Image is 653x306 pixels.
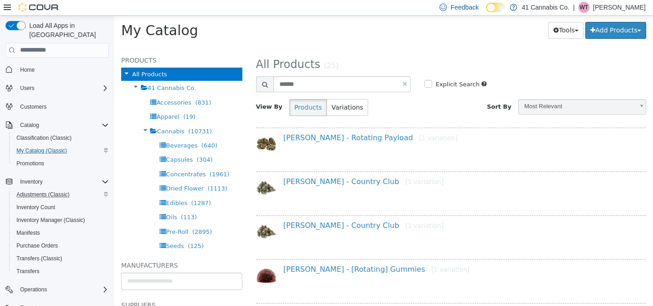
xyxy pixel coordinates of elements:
button: Operations [16,284,51,295]
span: Classification (Classic) [16,134,72,142]
span: Load All Apps in [GEOGRAPHIC_DATA] [26,21,109,39]
a: [PERSON_NAME] - [Rotating] Gummies[1 variation] [169,249,355,258]
button: Manifests [9,227,112,239]
a: Inventory Manager (Classic) [13,215,89,226]
span: My Catalog (Classic) [13,145,109,156]
span: Manifests [16,229,40,237]
button: Products [175,84,213,100]
span: All Products [142,42,206,55]
a: Manifests [13,227,43,238]
span: WT [580,2,589,13]
span: Purchase Orders [13,240,109,251]
span: Inventory Manager (Classic) [16,216,85,224]
a: [PERSON_NAME] - Country Club[1 variation] [169,206,330,214]
small: [1 variation] [317,250,355,258]
span: Inventory Count [13,202,109,213]
span: Promotions [13,158,109,169]
span: Inventory Manager (Classic) [13,215,109,226]
input: Dark Mode [486,3,505,12]
span: Operations [16,284,109,295]
p: 41 Cannabis Co. [522,2,569,13]
button: Adjustments (Classic) [9,188,112,201]
span: Inventory [16,176,109,187]
span: Users [16,83,109,94]
img: 150 [142,250,162,270]
span: Adjustments (Classic) [16,191,70,198]
span: Operations [20,286,47,293]
span: Promotions [16,160,44,167]
button: Variations [212,84,254,100]
span: Inventory [20,178,43,185]
small: [1 variation] [291,206,330,214]
span: Transfers (Classic) [13,253,109,264]
h5: Suppliers [7,284,128,295]
span: Sort By [373,88,397,95]
span: Feedback [450,3,478,12]
a: Adjustments (Classic) [13,189,73,200]
div: Wendy Thompson [578,2,589,13]
img: 150 [142,162,162,183]
button: Customers [2,100,112,113]
label: Explicit Search [319,64,365,74]
span: Users [20,84,34,92]
a: Home [16,64,38,75]
a: [PERSON_NAME] - Rotating Payload[1 variation] [169,118,343,127]
span: Transfers [16,268,39,275]
img: 150 [142,206,162,227]
span: Inventory Count [16,204,55,211]
small: (25) [209,46,224,54]
button: Home [2,63,112,76]
small: [1 variation] [291,163,330,170]
button: Inventory [2,175,112,188]
button: Inventory Manager (Classic) [9,214,112,227]
span: Most Relevant [404,84,519,98]
span: Home [20,66,35,74]
a: Transfers (Classic) [13,253,66,264]
span: Manifests [13,227,109,238]
button: Users [2,82,112,95]
button: Inventory Count [9,201,112,214]
span: Customers [20,103,47,111]
button: Inventory [16,176,46,187]
a: Classification (Classic) [13,132,75,143]
img: Cova [18,3,59,12]
a: Customers [16,101,50,112]
span: Catalog [16,120,109,131]
p: [PERSON_NAME] [593,2,646,13]
a: Most Relevant [404,84,532,99]
p: | [573,2,575,13]
span: My Catalog (Classic) [16,147,67,154]
a: Inventory Count [13,202,59,213]
small: [1 variation] [305,119,343,126]
button: Promotions [9,157,112,170]
button: Purchase Orders [9,239,112,252]
span: Transfers [13,266,109,277]
a: My Catalog (Classic) [13,145,71,156]
button: Users [16,83,38,94]
img: 150 [142,118,162,139]
span: View By [142,88,168,95]
span: Purchase Orders [16,242,58,249]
